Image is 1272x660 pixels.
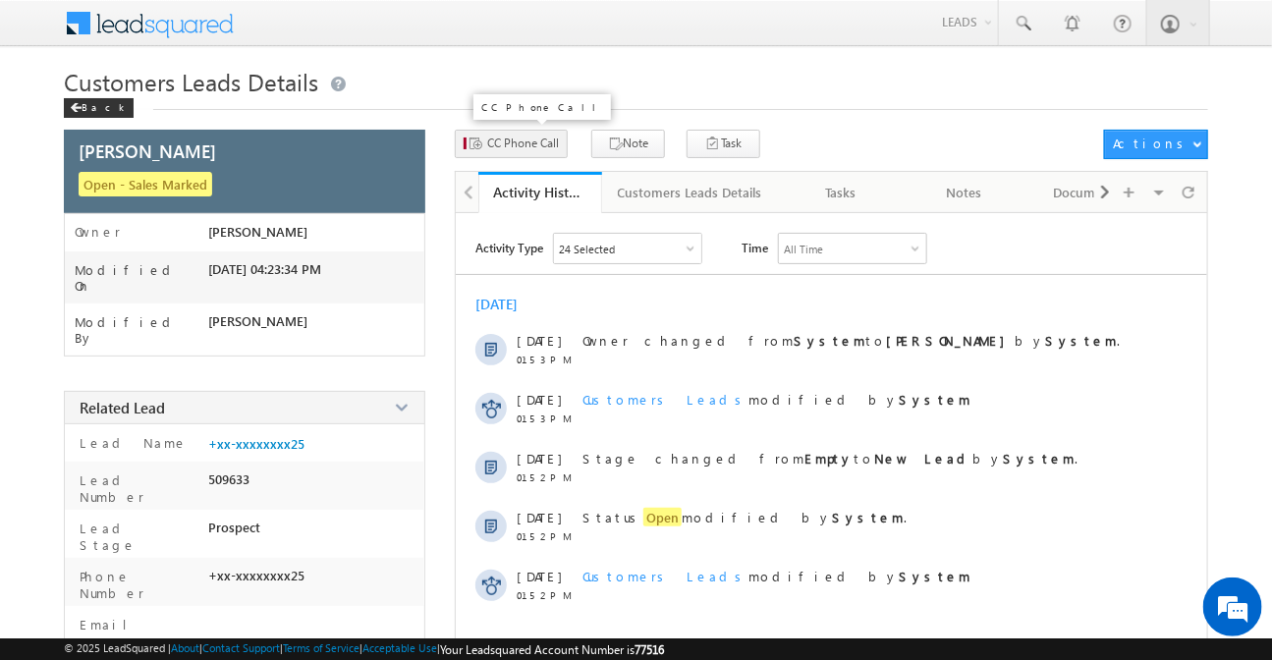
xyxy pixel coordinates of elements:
strong: System [794,332,865,349]
div: 24 Selected [559,243,615,255]
span: 509633 [208,471,249,487]
a: +xx-xxxxxxxx25 [208,436,304,452]
label: Lead Name [75,434,188,451]
span: [PERSON_NAME] [79,138,216,163]
span: Related Lead [80,398,165,417]
span: [DATE] [517,509,561,525]
strong: System [1003,450,1075,467]
label: Owner [75,224,121,240]
button: Note [591,130,665,158]
label: Lead Stage [75,520,200,553]
a: Activity History [478,172,602,213]
span: 01:52 PM [517,471,576,483]
a: Acceptable Use [362,641,437,654]
strong: New Lead [874,450,972,467]
span: Customers Leads Details [64,66,318,97]
span: [DATE] [517,332,561,349]
span: Customers Leads [582,568,748,584]
div: Documents [1042,181,1133,204]
span: [DATE] [517,568,561,584]
span: [DATE] [517,391,561,408]
label: Modified On [75,262,209,294]
button: CC Phone Call [455,130,568,158]
label: Email [75,616,142,632]
span: Prospect [208,520,260,535]
span: 01:52 PM [517,530,576,542]
em: Start Chat [267,515,357,541]
div: Back [64,98,134,118]
span: Stage changed from to by . [582,450,1078,467]
span: +xx-xxxxxxxx25 [208,568,304,583]
div: All Time [784,243,823,255]
span: Owner changed from to by . [582,332,1120,349]
span: Your Leadsquared Account Number is [440,642,664,657]
span: [PERSON_NAME] [208,313,307,329]
div: Actions [1113,135,1190,152]
div: Notes [918,181,1009,204]
a: Notes [903,172,1026,213]
strong: System [832,509,904,525]
a: Terms of Service [283,641,359,654]
strong: System [899,391,970,408]
span: Time [742,233,768,262]
label: Phone Number [75,568,200,601]
img: d_60004797649_company_0_60004797649 [33,103,83,129]
strong: Empty [804,450,854,467]
strong: System [899,568,970,584]
a: Documents [1026,172,1150,213]
label: Lead Number [75,471,200,505]
strong: System [1045,332,1117,349]
span: [DATE] 04:23:34 PM [208,261,321,277]
a: Customers Leads Details [602,172,780,213]
span: modified by [582,391,970,408]
span: Status modified by . [582,508,907,526]
textarea: Type your message and hit 'Enter' [26,182,359,498]
a: Contact Support [202,641,280,654]
span: 01:53 PM [517,354,576,365]
span: [DATE] [517,450,561,467]
div: [DATE] [475,295,539,313]
div: Owner Changed,Status Changed,Stage Changed,Source Changed,Notes & 19 more.. [554,234,701,263]
span: 01:52 PM [517,589,576,601]
strong: [PERSON_NAME] [886,332,1015,349]
button: Actions [1104,130,1208,159]
span: Activity Type [475,233,543,262]
div: Customers Leads Details [618,181,762,204]
span: modified by [582,568,970,584]
span: Customers Leads [582,391,748,408]
span: © 2025 LeadSquared | | | | | [64,641,664,657]
label: Modified By [75,314,209,346]
div: Minimize live chat window [322,10,369,57]
span: Open - Sales Marked [79,172,212,196]
div: Activity History [493,183,587,201]
a: About [171,641,199,654]
span: 77516 [635,642,664,657]
span: Open [643,508,682,526]
button: Task [687,130,760,158]
p: CC Phone Call [481,100,603,114]
span: CC Phone Call [487,135,559,152]
span: [PERSON_NAME] [208,224,307,240]
a: Tasks [780,172,904,213]
div: Tasks [796,181,886,204]
div: Chat with us now [102,103,330,129]
span: 01:53 PM [517,412,576,424]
